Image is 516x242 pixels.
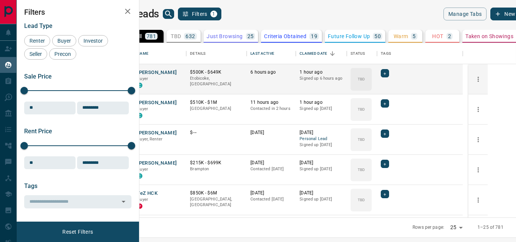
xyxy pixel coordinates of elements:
p: [DATE] [250,129,292,136]
p: $500K - $649K [190,69,243,76]
div: Details [186,43,247,64]
p: [DATE] [250,160,292,166]
button: [PERSON_NAME] [137,160,177,167]
span: Personal Lead [300,136,343,142]
p: 1–25 of 781 [477,224,503,231]
p: 5 [412,34,416,39]
p: Brampton [190,166,243,172]
div: Tags [377,43,463,64]
div: + [381,190,389,198]
div: Precon [49,48,76,60]
span: + [383,190,386,198]
p: $--- [190,129,243,136]
div: condos.ca [137,83,142,88]
p: 6 hours ago [250,69,292,76]
button: search button [163,9,174,19]
span: Buyer, Renter [137,137,162,142]
div: + [381,69,389,77]
p: 19 [311,34,317,39]
button: [PERSON_NAME] [137,129,177,137]
button: more [473,74,484,85]
button: more [473,194,484,206]
button: more [473,134,484,145]
button: [PERSON_NAME] [137,99,177,106]
span: Buyer [137,76,148,81]
div: Seller [24,48,47,60]
span: Lead Type [24,22,53,29]
p: Signed up [DATE] [300,166,343,172]
span: Precon [52,51,74,57]
p: Signed up [DATE] [300,142,343,148]
p: Future Follow Up [328,34,370,39]
div: 25 [447,222,465,233]
div: Renter [24,35,50,46]
button: Filters1 [178,8,221,20]
p: Rows per page: [412,224,444,231]
div: Last Active [250,43,274,64]
p: Signed up [DATE] [300,106,343,112]
h2: Filters [24,8,131,17]
div: Buyer [52,35,76,46]
p: 50 [374,34,381,39]
button: Open [118,196,129,207]
p: TBD [171,34,181,39]
button: more [473,164,484,176]
p: TBD [358,106,365,112]
p: TBD [358,137,365,142]
div: + [381,99,389,108]
div: condos.ca [137,173,142,179]
p: Taken on Showings [465,34,513,39]
p: [DATE] [300,129,343,136]
span: Buyer [55,38,74,44]
span: + [383,160,386,168]
span: Tags [24,182,37,190]
span: + [383,130,386,137]
div: Last Active [247,43,296,64]
button: [PERSON_NAME] [137,69,177,76]
p: TBD [358,76,365,82]
span: Buyer [137,167,148,172]
p: Signed up [DATE] [300,196,343,202]
p: 1 hour ago [300,69,343,76]
p: 781 [147,34,156,39]
div: condos.ca [137,113,142,118]
p: Signed up 6 hours ago [300,76,343,82]
div: Details [190,43,205,64]
button: more [473,104,484,115]
span: Renter [27,38,48,44]
p: Contacted [DATE] [250,166,292,172]
p: 25 [247,34,254,39]
p: Contacted in 2 hours [250,106,292,112]
div: Claimed Date [300,43,327,64]
p: Etobicoke, [GEOGRAPHIC_DATA] [190,76,243,87]
span: Buyer [137,197,148,202]
span: Sale Price [24,73,52,80]
p: 1 hour ago [300,99,343,106]
div: property.ca [137,203,142,209]
p: 11 hours ago [250,99,292,106]
span: 1 [211,11,216,17]
p: Just Browsing [207,34,243,39]
p: $510K - $1M [190,99,243,106]
span: Buyer [137,106,148,111]
div: Investor [78,35,108,46]
div: Name [137,43,148,64]
p: [GEOGRAPHIC_DATA], [GEOGRAPHIC_DATA] [190,196,243,208]
div: + [381,129,389,138]
div: Status [351,43,365,64]
p: TBD [358,197,365,203]
span: Seller [27,51,45,57]
p: $215K - $699K [190,160,243,166]
div: Status [347,43,377,64]
span: Rent Price [24,128,52,135]
span: + [383,69,386,77]
div: Claimed Date [296,43,347,64]
span: + [383,100,386,107]
button: FeZ HCK [137,190,158,197]
span: Investor [81,38,105,44]
p: HOT [432,34,443,39]
p: [GEOGRAPHIC_DATA] [190,106,243,112]
p: [DATE] [300,160,343,166]
p: TBD [358,167,365,173]
p: 632 [185,34,195,39]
